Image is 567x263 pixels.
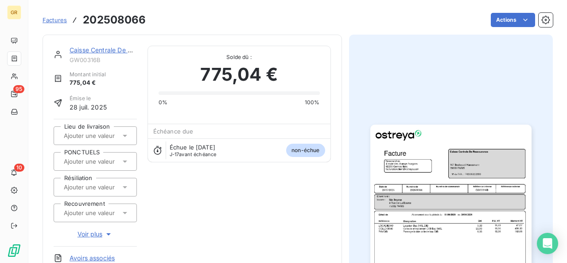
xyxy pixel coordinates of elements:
span: avant échéance [170,152,217,157]
span: Voir plus [78,230,113,239]
span: Échéance due [153,128,194,135]
h3: 202508066 [83,12,146,28]
a: 95 [7,87,21,101]
span: Échue le [DATE] [170,144,215,151]
img: Logo LeanPay [7,243,21,258]
span: Montant initial [70,71,106,79]
a: Avoirs associés [70,254,115,263]
input: Ajouter une valeur [63,209,152,217]
input: Ajouter une valeur [63,132,152,140]
span: 95 [13,85,24,93]
span: 10 [14,164,24,172]
span: 100% [305,98,320,106]
a: Factures [43,16,67,24]
div: Open Intercom Messenger [537,233,558,254]
a: Caisse Centrale De Reassurance [70,46,166,54]
span: GW00316B [70,56,137,63]
span: 0% [159,98,167,106]
span: Émise le [70,94,107,102]
input: Ajouter une valeur [63,183,152,191]
button: Voir plus [54,229,137,239]
button: Actions [491,13,535,27]
span: 775,04 € [200,61,277,88]
input: Ajouter une valeur [63,157,152,165]
span: Solde dû : [159,53,320,61]
span: 28 juil. 2025 [70,102,107,112]
div: GR [7,5,21,20]
span: J-17 [170,151,179,157]
span: non-échue [286,144,325,157]
span: Factures [43,16,67,24]
span: 775,04 € [70,79,106,87]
